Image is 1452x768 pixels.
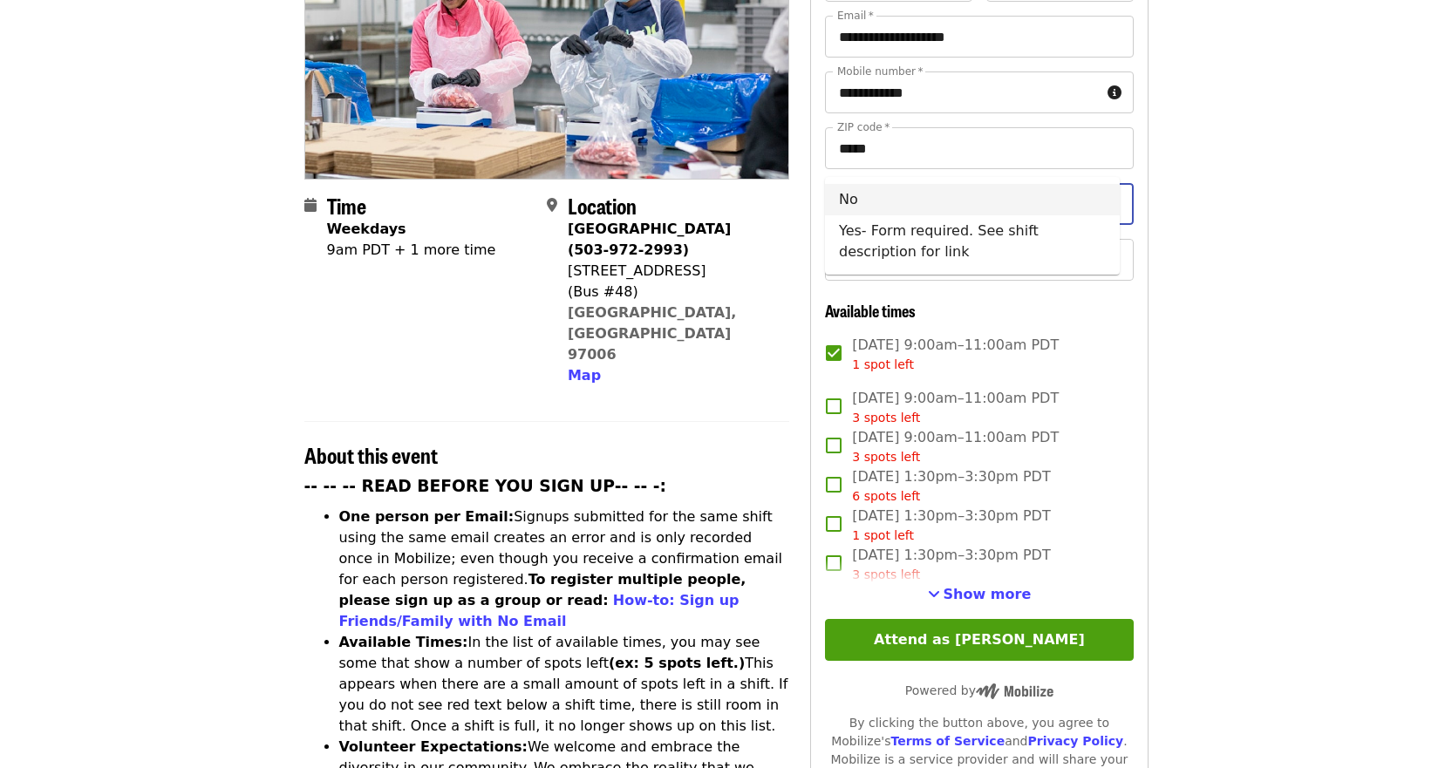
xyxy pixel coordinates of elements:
input: Mobile number [825,71,1100,113]
button: See more timeslots [928,584,1032,605]
button: Close [1103,192,1128,216]
span: Map [568,367,601,384]
li: Yes- Form required. See shift description for link [825,215,1120,268]
span: 3 spots left [852,568,920,581]
i: circle-info icon [1108,85,1121,101]
label: Email [837,10,874,21]
div: 9am PDT + 1 more time [327,240,496,261]
span: 3 spots left [852,411,920,425]
span: 6 spots left [852,489,920,503]
label: ZIP code [837,122,890,133]
img: Powered by Mobilize [976,683,1053,699]
span: [DATE] 1:30pm–3:30pm PDT [852,545,1050,584]
span: [DATE] 9:00am–11:00am PDT [852,388,1059,427]
span: Available times [825,299,916,322]
i: calendar icon [304,197,317,214]
span: Powered by [905,683,1053,697]
strong: One person per Email: [339,508,515,525]
span: About this event [304,439,438,470]
i: map-marker-alt icon [547,197,557,214]
div: (Bus #48) [568,282,775,302]
span: 1 spot left [852,357,914,371]
span: Show more [944,586,1032,602]
li: In the list of available times, you may see some that show a number of spots left This appears wh... [339,632,790,737]
li: No [825,184,1120,215]
span: Location [568,190,637,221]
span: [DATE] 9:00am–11:00am PDT [852,427,1059,466]
strong: Available Times: [339,634,468,650]
a: Terms of Service [890,734,1005,748]
strong: To register multiple people, please sign up as a group or read: [339,571,746,608]
strong: [GEOGRAPHIC_DATA] (503-972-2993) [568,221,731,258]
span: Time [327,190,366,221]
span: 3 spots left [852,450,920,464]
div: [STREET_ADDRESS] [568,261,775,282]
input: Email [825,16,1133,58]
strong: Volunteer Expectations: [339,738,528,755]
span: [DATE] 9:00am–11:00am PDT [852,335,1059,374]
span: [DATE] 1:30pm–3:30pm PDT [852,506,1050,545]
li: Signups submitted for the same shift using the same email creates an error and is only recorded o... [339,506,790,632]
input: ZIP code [825,127,1133,169]
a: Privacy Policy [1027,734,1123,748]
a: [GEOGRAPHIC_DATA], [GEOGRAPHIC_DATA] 97006 [568,304,737,363]
span: 1 spot left [852,528,914,542]
label: Mobile number [837,66,923,77]
a: How-to: Sign up Friends/Family with No Email [339,592,740,629]
span: [DATE] 1:30pm–3:30pm PDT [852,466,1050,506]
button: Attend as [PERSON_NAME] [825,619,1133,661]
strong: (ex: 5 spots left.) [609,655,745,671]
button: Map [568,365,601,386]
strong: -- -- -- READ BEFORE YOU SIGN UP-- -- -: [304,477,667,495]
strong: Weekdays [327,221,406,237]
